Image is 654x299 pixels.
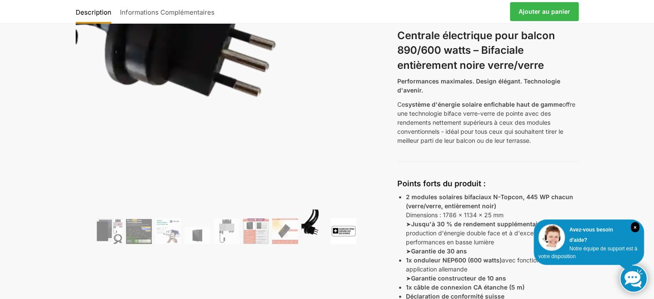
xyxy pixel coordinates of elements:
img: Centrale électrique pour balcon 890/600 watts bi-bloc verre/verre – Image 9 [331,218,356,244]
img: Maysun [184,227,210,244]
font: Informations Complémentaires [120,8,215,16]
font: Points forts du produit : [397,179,486,188]
font: Jusqu'à 30 % de rendement supplémentaire [411,220,543,228]
font: Avez-vous besoin d'aide? [569,227,613,243]
font: Notre équipe de support est à votre disposition [538,246,637,259]
font: ➤ [406,247,411,255]
img: Service client [538,224,565,251]
img: Centrale électrique pour balcon 890/600 watts bi-bloc verre/verre – Photo 2 [126,219,152,244]
font: × [633,225,636,231]
font: Description [76,8,111,16]
img: Module bificial haute performance [97,218,123,244]
font: Ajouter au panier [519,8,570,15]
img: Bificial 30% de puissance en plus [272,218,298,244]
font: ➤ [406,274,411,282]
img: Modules bificiaux par rapport aux modules bon marché [243,218,269,244]
a: Ajouter au panier [510,2,579,21]
font: Ce [397,101,405,108]
font: offre une technologie biface verre-verre de pointe avec des rendements nettement supérieurs à ceu... [397,101,575,144]
a: Description [76,1,116,22]
font: Garantie constructeur de 10 ans [411,274,506,282]
i: Fermer [631,222,639,232]
font: Garantie de 30 ans [411,247,467,255]
a: Informations Complémentaires [116,1,219,22]
img: Câble de connexion - 3 mètres_Prise suisse [301,210,327,244]
font: Dimensions : 1786 x 1134 x 25 mm [406,211,504,219]
font: ➤ [406,220,411,228]
img: Centrale électrique pour balcon 890/600 watts bi-bloc verre/verre – Photo 3 [155,218,181,244]
font: 1x câble de connexion CA étanche (5 m) [406,284,525,291]
font: grâce à la production d'énergie double face et à d'excellentes performances en basse lumière [406,220,571,246]
font: 2 modules solaires bifaciaux N-Topcon, 445 WP chacun (verre/verre, entièrement noir) [406,193,573,210]
font: 1x onduleur NEP600 (600 watts) [406,256,502,264]
img: Centrale électrique pour balcon 890/600 watts bi-bloc verre/verre – Photo 5 [214,218,239,244]
font: Centrale électrique pour balcon 890/600 watts – Bifaciale entièrement noire verre/verre [397,29,555,72]
font: Performances maximales. Design élégant. Technologie d'avenir. [397,77,560,94]
font: système d'énergie solaire enfichable haut de gamme [405,101,562,108]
